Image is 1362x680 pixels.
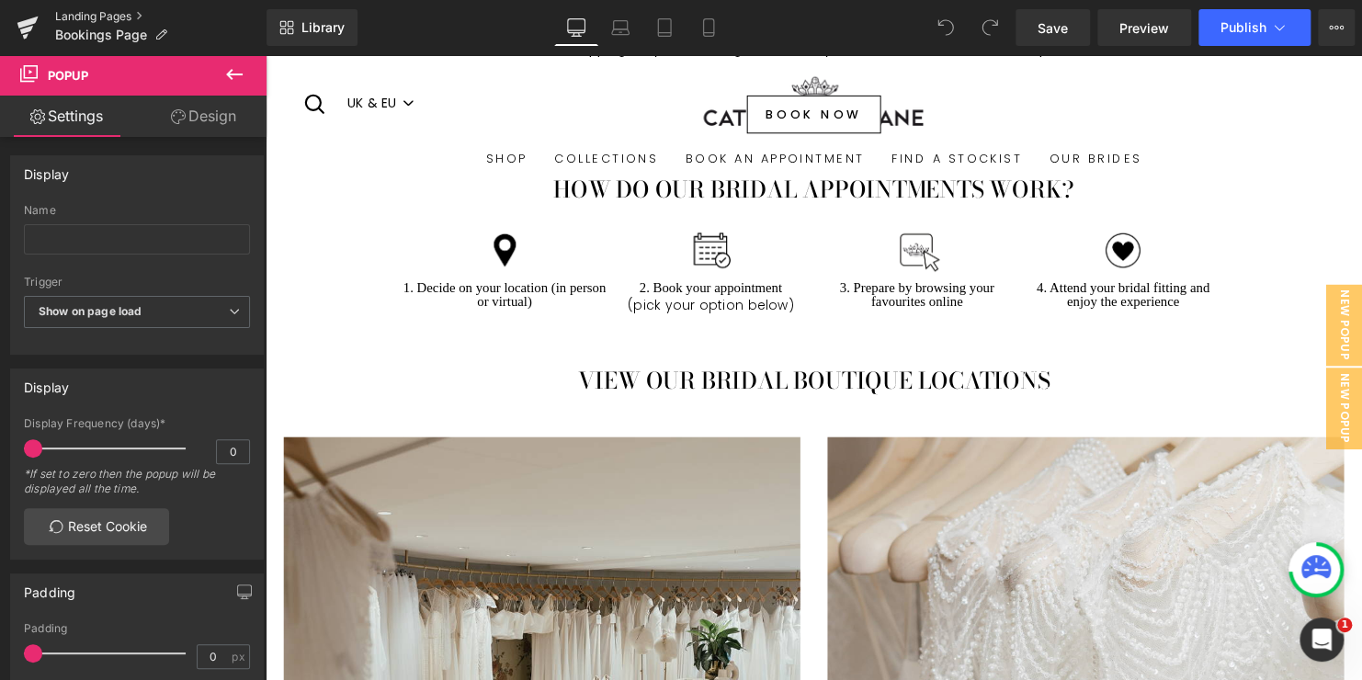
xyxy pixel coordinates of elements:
[48,68,88,83] span: Popup
[232,651,247,663] span: px
[554,9,598,46] a: Desktop
[24,276,250,289] div: Trigger
[1337,618,1352,632] span: 1
[1318,9,1355,46] button: More
[55,28,147,42] span: Bookings Page
[24,369,69,395] div: Display
[598,9,642,46] a: Laptop
[687,9,731,46] a: Mobile
[24,204,250,217] div: Name
[1097,9,1191,46] a: Preview
[971,9,1008,46] button: Redo
[24,508,169,545] a: Reset Cookie
[55,9,267,24] a: Landing Pages
[137,96,270,137] a: Design
[24,574,75,600] div: Padding
[1220,20,1266,35] span: Publish
[301,19,345,36] span: Library
[1198,9,1311,46] button: Publish
[24,622,250,635] div: Padding
[1038,18,1068,38] span: Save
[24,417,250,430] div: Display Frequency (days)*
[267,9,358,46] a: New Library
[1119,18,1169,38] span: Preview
[927,9,964,46] button: Undo
[1075,232,1112,315] span: New Popup
[753,283,944,351] span: Click the buttons on the right hand side to open respective popups.
[24,156,69,182] div: Display
[39,304,142,318] b: Show on page load
[642,9,687,46] a: Tablet
[24,467,250,508] div: *If set to zero then the popup will be displayed all the time.​
[1300,618,1344,662] iframe: Intercom live chat
[1075,317,1112,400] span: New Popup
